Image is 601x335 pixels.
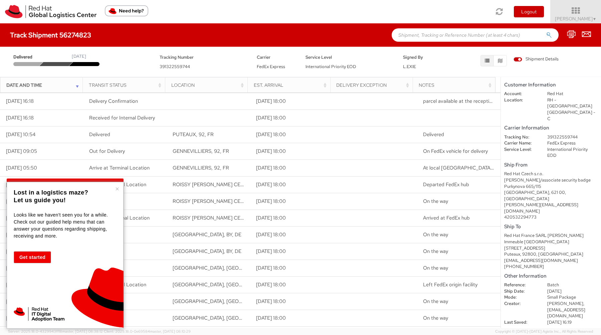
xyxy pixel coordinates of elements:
[254,82,328,88] div: Est. Arrival
[250,143,334,159] td: [DATE] 18:00
[547,301,584,306] span: [PERSON_NAME],
[250,159,334,176] td: [DATE] 18:00
[423,198,448,205] span: On the way
[173,265,277,271] span: SYROVICE, CZ
[504,162,598,168] h5: Ship From
[504,264,598,270] div: [PHONE_NUMBER]
[423,265,448,271] span: On the way
[504,184,598,190] div: Purkynova 665/115
[250,109,334,126] td: [DATE] 18:00
[403,64,416,69] span: L.EXIE
[105,5,148,16] button: Need help?
[495,329,593,334] span: Copyright © [DATE]-[DATE] Agistix Inc., All Rights Reserved
[499,140,542,146] dt: Carrier Name:
[504,190,598,202] div: [GEOGRAPHIC_DATA], 621 00, [GEOGRAPHIC_DATA]
[173,231,241,238] span: MUNICH AIRPORT, BY, DE
[423,281,477,288] span: Left FedEx origin facility
[514,56,559,62] span: Shipment Details
[499,134,542,140] dt: Tracking No:
[555,16,597,22] span: [PERSON_NAME]
[504,214,598,221] div: 420532294773
[423,315,448,321] span: On the way
[306,64,356,69] span: International Priority EOD
[10,31,91,39] h4: Track Shipment 56274823
[8,329,103,334] span: Server: 2025.18.0-4329943ff18
[504,233,598,239] div: Red Hat France SARL [PERSON_NAME]
[250,126,334,143] td: [DATE] 18:00
[250,310,334,326] td: [DATE] 18:00
[499,97,542,103] dt: Location:
[173,315,277,321] span: SYROVICE, CZ
[89,164,150,171] span: Arrive at Terminal Location
[504,82,598,88] h5: Customer Information
[89,148,125,154] span: Out for Delivery
[499,319,542,326] dt: Last Saved:
[499,282,542,288] dt: Reference:
[104,329,191,334] span: Client: 2025.18.0-0e69584
[392,28,559,42] input: Shipment, Tracking or Reference Number (at least 4 chars)
[423,231,448,238] span: On the way
[250,226,334,243] td: [DATE] 18:00
[89,114,155,121] span: Received for Internal Delivery
[115,186,119,192] button: Close
[504,125,598,131] h5: Carrier Information
[89,131,110,138] span: Delivered
[423,164,508,171] span: At local FedEx facility
[499,91,542,97] dt: Account:
[499,146,542,153] dt: Service Level:
[173,298,277,305] span: SYROVICE, CZ
[423,98,549,104] span: parcel available at the reception - see Irene Tirozzi
[504,273,598,279] h5: Other Information
[257,64,285,69] span: FedEx Express
[250,93,334,109] td: [DATE] 18:00
[504,202,598,214] div: [PERSON_NAME][EMAIL_ADDRESS][DOMAIN_NAME]
[6,82,81,88] div: Date and Time
[423,215,470,221] span: Arrived at FedEx hub
[72,53,86,60] div: [DATE]
[5,5,96,18] img: rh-logistics-00dfa346123c4ec078e1.svg
[403,55,442,60] h5: Signed By
[593,16,597,22] span: ▼
[336,82,411,88] div: Delivery Exception
[173,148,229,154] span: GENNEVILLIERS, 92, FR
[257,55,295,60] h5: Carrier
[504,239,598,251] div: Immeuble [GEOGRAPHIC_DATA][STREET_ADDRESS]
[173,164,229,171] span: GENNEVILLIERS, 92, FR
[250,210,334,226] td: [DATE] 18:00
[499,301,542,307] dt: Creator:
[306,55,393,60] h5: Service Level
[160,55,247,60] h5: Tracking Number
[423,148,488,154] span: On FedEx vehicle for delivery
[250,243,334,260] td: [DATE] 18:00
[171,82,246,88] div: Location
[504,258,598,264] div: [EMAIL_ADDRESS][DOMAIN_NAME]
[62,329,103,334] span: master, [DATE] 08:38:12
[173,131,214,138] span: PUTEAUX, 92, FR
[504,171,598,183] div: Red Hat Czech s.r.o. [PERSON_NAME]/associate security badge
[160,64,190,69] span: 391322559744
[250,276,334,293] td: [DATE] 18:00
[150,329,191,334] span: master, [DATE] 08:10:29
[250,293,334,310] td: [DATE] 18:00
[514,6,544,17] button: Logout
[173,281,277,288] span: SYROVICE, CZ
[13,54,42,60] span: Delivered
[514,56,559,63] label: Shipment Details
[423,131,444,138] span: Delivered
[250,260,334,276] td: [DATE] 18:00
[173,215,268,221] span: ROISSY CHARLES DE GAULLE CEDEX, 95, FR
[89,98,138,104] span: Delivery Confirmation
[173,248,241,255] span: MUNICH AIRPORT, BY, DE
[173,181,268,188] span: ROISSY CHARLES DE GAULLE CEDEX, 95, FR
[499,294,542,301] dt: Mode:
[419,82,493,88] div: Notes
[423,181,469,188] span: Departed FedEx hub
[89,82,163,88] div: Transit Status
[504,251,598,258] div: Puteaux, 92800, [GEOGRAPHIC_DATA]
[14,189,88,196] strong: Lost in a logistics maze?
[173,198,268,205] span: ROISSY CHARLES DE GAULLE CEDEX, 95, FR
[14,197,66,204] strong: Let us guide you!
[504,224,598,230] h5: Ship To
[423,298,448,305] span: On the way
[250,193,334,210] td: [DATE] 18:00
